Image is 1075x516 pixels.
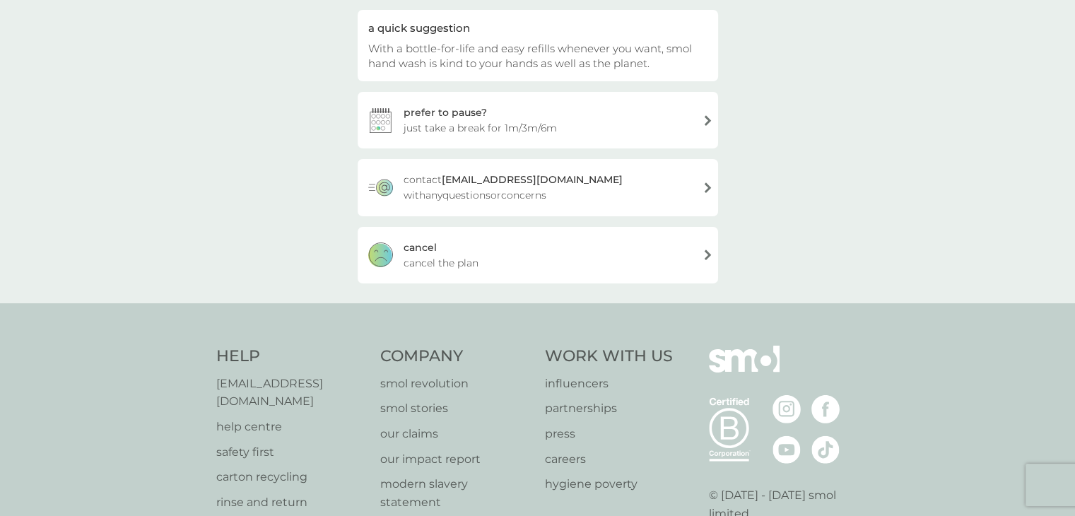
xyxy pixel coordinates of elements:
[380,346,531,368] h4: Company
[545,375,673,393] a: influencers
[380,450,531,469] a: our impact report
[380,375,531,393] a: smol revolution
[380,425,531,443] a: our claims
[545,346,673,368] h4: Work With Us
[442,173,623,186] strong: [EMAIL_ADDRESS][DOMAIN_NAME]
[545,475,673,493] a: hygiene poverty
[368,20,707,35] div: a quick suggestion
[380,475,531,511] a: modern slavery statement
[773,395,801,423] img: visit the smol Instagram page
[811,395,840,423] img: visit the smol Facebook page
[404,172,691,203] span: contact with any questions or concerns
[216,493,367,512] a: rinse and return
[216,443,367,462] a: safety first
[358,159,718,216] a: contact[EMAIL_ADDRESS][DOMAIN_NAME] withanyquestionsorconcerns
[404,255,478,271] span: cancel the plan
[368,42,692,70] span: With a bottle-for-life and easy refills whenever you want, smol hand wash is kind to your hands a...
[404,120,557,136] span: just take a break for 1m/3m/6m
[404,240,437,255] div: cancel
[545,425,673,443] a: press
[545,450,673,469] a: careers
[216,468,367,486] a: carton recycling
[216,375,367,411] a: [EMAIL_ADDRESS][DOMAIN_NAME]
[545,399,673,418] a: partnerships
[773,435,801,464] img: visit the smol Youtube page
[404,105,487,120] div: prefer to pause?
[216,418,367,436] a: help centre
[811,435,840,464] img: visit the smol Tiktok page
[216,346,367,368] h4: Help
[380,399,531,418] a: smol stories
[709,346,780,394] img: smol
